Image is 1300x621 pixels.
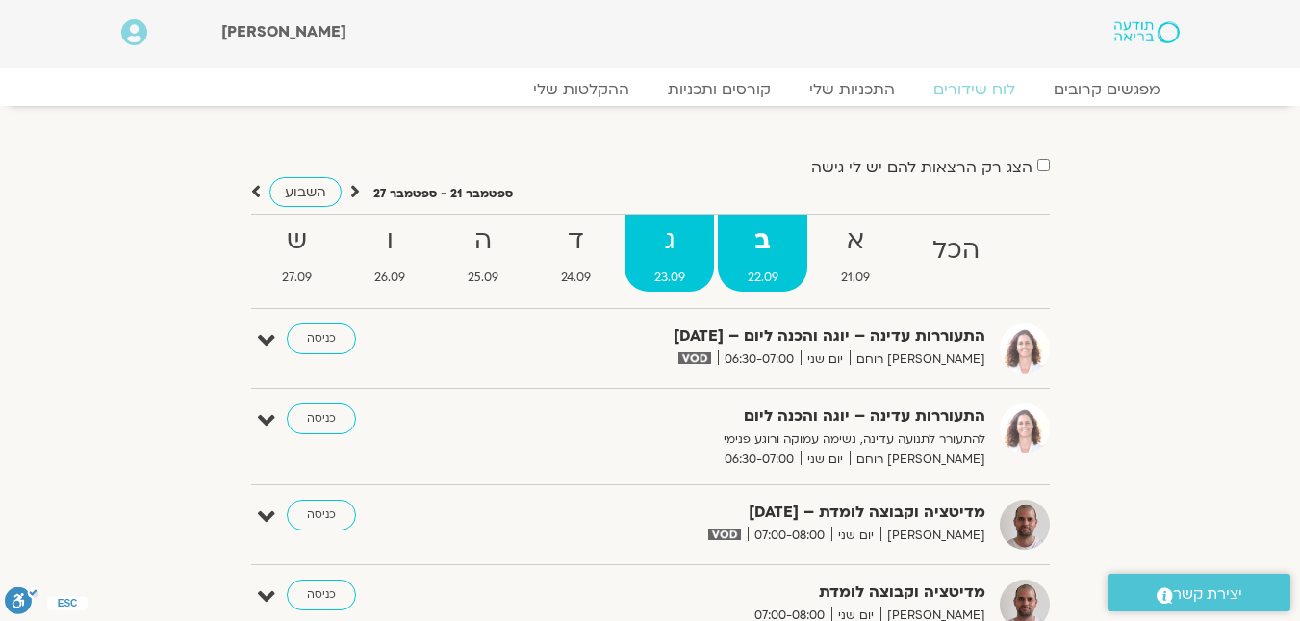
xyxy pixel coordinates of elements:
p: ספטמבר 21 - ספטמבר 27 [373,184,513,204]
a: ש27.09 [253,215,342,292]
span: 23.09 [625,268,714,288]
strong: התעוררות עדינה – יוגה והכנה ליום – [DATE] [514,323,985,349]
a: מפגשים קרובים [1034,80,1180,99]
a: ו26.09 [345,215,435,292]
strong: ש [253,220,342,263]
span: [PERSON_NAME] רוחם [850,349,985,370]
a: השבוע [269,177,342,207]
strong: מדיטציה וקבוצה לומדת [514,580,985,606]
a: הכל [903,215,1008,292]
span: 21.09 [811,268,899,288]
a: לוח שידורים [914,80,1034,99]
strong: ו [345,220,435,263]
span: 24.09 [532,268,621,288]
strong: ה [439,220,528,263]
span: 27.09 [253,268,342,288]
span: [PERSON_NAME] [221,21,346,42]
span: השבוע [285,183,326,201]
a: כניסה [287,403,356,434]
a: ב22.09 [718,215,807,292]
a: ההקלטות שלי [514,80,649,99]
span: 07:00-08:00 [748,526,831,546]
strong: ב [718,220,807,263]
a: התכניות שלי [790,80,914,99]
span: 06:30-07:00 [718,450,801,470]
img: vodicon [708,529,740,540]
a: א21.09 [811,215,899,292]
a: קורסים ותכניות [649,80,790,99]
strong: הכל [903,229,1008,272]
label: הצג רק הרצאות להם יש לי גישה [811,159,1032,176]
strong: ג [625,220,714,263]
span: 25.09 [439,268,528,288]
p: להתעורר לתנועה עדינה, נשימה עמוקה ורוגע פנימי [514,429,985,450]
span: 22.09 [718,268,807,288]
strong: מדיטציה וקבוצה לומדת – [DATE] [514,500,985,526]
a: ד24.09 [532,215,621,292]
a: כניסה [287,323,356,354]
a: ה25.09 [439,215,528,292]
a: כניסה [287,500,356,530]
span: 26.09 [345,268,435,288]
a: כניסה [287,580,356,610]
span: יום שני [831,526,880,546]
span: יום שני [801,349,850,370]
span: יום שני [801,450,850,470]
span: [PERSON_NAME] [880,526,985,546]
span: 06:30-07:00 [718,349,801,370]
strong: ד [532,220,621,263]
span: [PERSON_NAME] רוחם [850,450,985,470]
a: יצירת קשר [1108,574,1290,611]
img: vodicon [678,352,710,364]
span: יצירת קשר [1173,582,1242,608]
strong: א [811,220,899,263]
strong: התעוררות עדינה – יוגה והכנה ליום [514,403,985,429]
nav: Menu [121,80,1180,99]
a: ג23.09 [625,215,714,292]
